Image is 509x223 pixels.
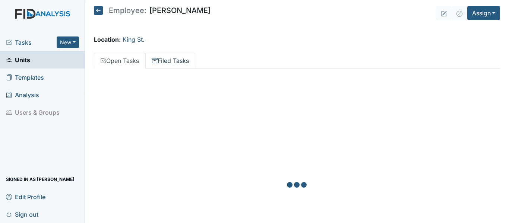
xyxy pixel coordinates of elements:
[145,53,195,69] a: Filed Tasks
[123,36,145,43] a: King St.
[6,173,75,185] span: Signed in as [PERSON_NAME]
[6,208,38,220] span: Sign out
[94,53,145,69] a: Open Tasks
[109,7,146,14] span: Employee:
[94,36,121,43] strong: Location:
[6,54,30,66] span: Units
[57,36,79,48] button: New
[94,6,211,15] h5: [PERSON_NAME]
[467,6,500,20] button: Assign
[6,89,39,101] span: Analysis
[6,71,44,83] span: Templates
[6,191,45,203] span: Edit Profile
[6,38,57,47] a: Tasks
